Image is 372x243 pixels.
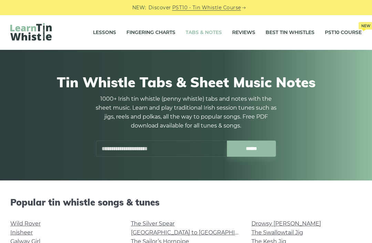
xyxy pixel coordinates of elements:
a: Wild Rover [10,220,41,227]
a: Tabs & Notes [186,24,222,41]
p: 1000+ Irish tin whistle (penny whistle) tabs and notes with the sheet music. Learn and play tradi... [93,95,279,130]
img: LearnTinWhistle.com [10,23,52,41]
a: [GEOGRAPHIC_DATA] to [GEOGRAPHIC_DATA] [131,229,258,236]
h2: Popular tin whistle songs & tunes [10,197,362,208]
a: Reviews [232,24,255,41]
a: The Swallowtail Jig [251,229,303,236]
h1: Tin Whistle Tabs & Sheet Music Notes [14,74,358,90]
a: Best Tin Whistles [266,24,314,41]
a: The Silver Spear [131,220,175,227]
a: PST10 CourseNew [325,24,362,41]
a: Inisheer [10,229,33,236]
a: Lessons [93,24,116,41]
a: Fingering Charts [126,24,175,41]
a: Drowsy [PERSON_NAME] [251,220,321,227]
